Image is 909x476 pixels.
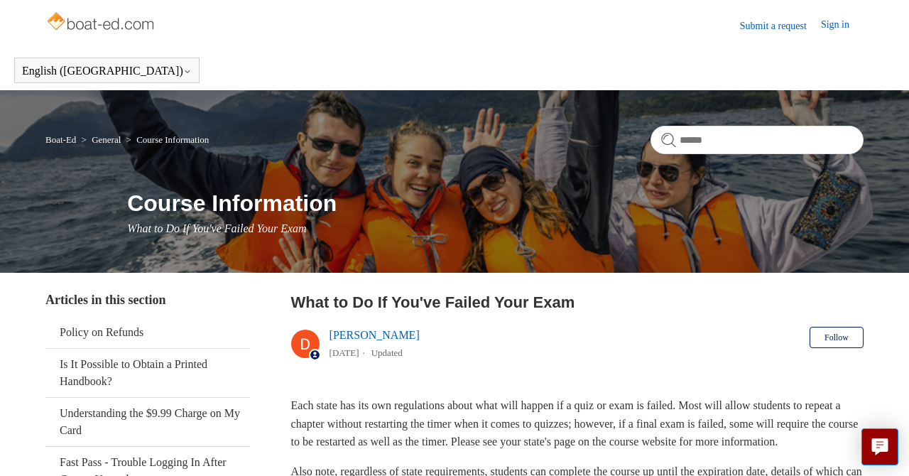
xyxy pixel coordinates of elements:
[330,329,420,341] a: [PERSON_NAME]
[79,134,124,145] li: General
[127,222,306,234] span: What to Do If You've Failed Your Exam
[127,186,864,220] h1: Course Information
[821,17,864,34] a: Sign in
[810,327,864,348] button: Follow Article
[45,9,158,37] img: Boat-Ed Help Center home page
[651,126,864,154] input: Search
[371,347,403,358] li: Updated
[861,428,898,465] button: Live chat
[45,398,250,446] a: Understanding the $9.99 Charge on My Card
[740,18,821,33] a: Submit a request
[124,134,209,145] li: Course Information
[330,347,359,358] time: 03/04/2024, 10:08
[45,349,250,397] a: Is It Possible to Obtain a Printed Handbook?
[45,134,79,145] li: Boat-Ed
[45,134,76,145] a: Boat-Ed
[291,399,859,448] span: Each state has its own regulations about what will happen if a quiz or exam is failed. Most will ...
[45,317,250,348] a: Policy on Refunds
[22,65,192,77] button: English ([GEOGRAPHIC_DATA])
[291,291,864,314] h2: What to Do If You've Failed Your Exam
[45,293,165,307] span: Articles in this section
[92,134,121,145] a: General
[136,134,209,145] a: Course Information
